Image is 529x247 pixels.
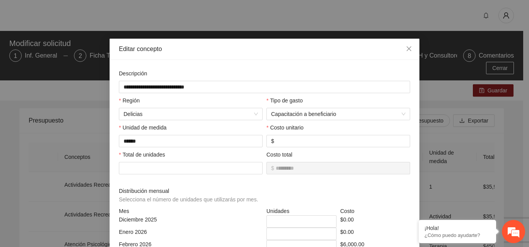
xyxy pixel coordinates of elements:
label: Unidad de medida [119,123,167,132]
span: Capacitación a beneficiario [271,108,405,120]
div: Diciembre 2025 [117,215,264,228]
div: Costo [338,207,412,215]
label: Descripción [119,69,147,78]
div: Unidades [264,207,338,215]
span: Delicias [124,108,258,120]
span: Distribución mensual [119,187,261,204]
span: Selecciona el número de unidades que utilizarás por mes. [119,196,258,203]
div: Mes [117,207,264,215]
span: $ [271,164,274,172]
label: Costo unitario [266,123,304,132]
p: ¿Cómo puedo ayudarte? [424,232,490,238]
div: $0.00 [338,215,412,228]
label: Costo total [266,150,292,159]
div: ¡Hola! [424,225,490,231]
div: Editar concepto [119,45,410,53]
span: $ [271,137,274,145]
label: Tipo de gasto [266,96,303,105]
label: Región [119,96,140,105]
button: Close [398,39,419,60]
div: $0.00 [338,228,412,240]
span: close [406,46,412,52]
div: Enero 2026 [117,228,264,240]
label: Total de unidades [119,150,165,159]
